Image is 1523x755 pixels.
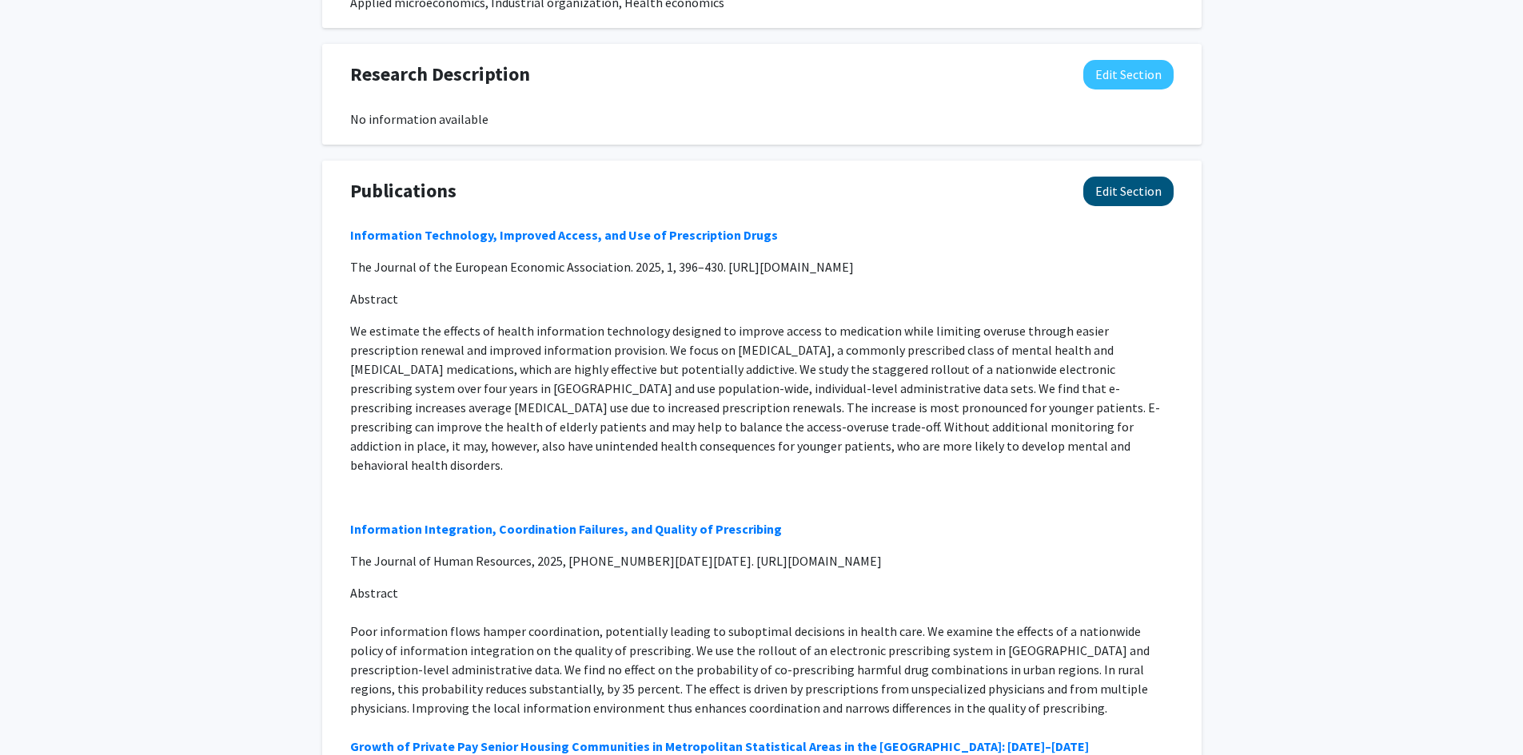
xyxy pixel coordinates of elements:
a: Information Integration, Coordination Failures, and Quality of Prescribing [350,521,782,537]
p: The Journal of the European Economic Association. 2025, 1, 396–430. [URL][DOMAIN_NAME] [350,257,1174,276]
a: Growth of Private Pay Senior Housing Communities in Metropolitan Statistical Areas in the [GEOGRA... [350,738,1089,754]
p: Abstract [350,289,1174,308]
button: Edit Research Description [1083,60,1174,89]
span: Research Description [350,60,530,89]
a: Information Technology, Improved Access, and Use of Prescription Drugs [350,227,778,243]
p: The Journal of Human Resources, 2025, [PHONE_NUMBER][DATE][DATE]. [URL][DOMAIN_NAME] [350,551,1174,570]
span: Publications [350,177,457,205]
div: No information available [350,109,1174,129]
p: We estimate the effects of health information technology designed to improve access to medication... [350,321,1174,475]
span: Abstract Poor information flows hamper coordination, potentially leading to suboptimal decisions ... [350,585,1150,754]
button: Edit Publications [1083,177,1174,206]
iframe: Chat [12,683,68,743]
